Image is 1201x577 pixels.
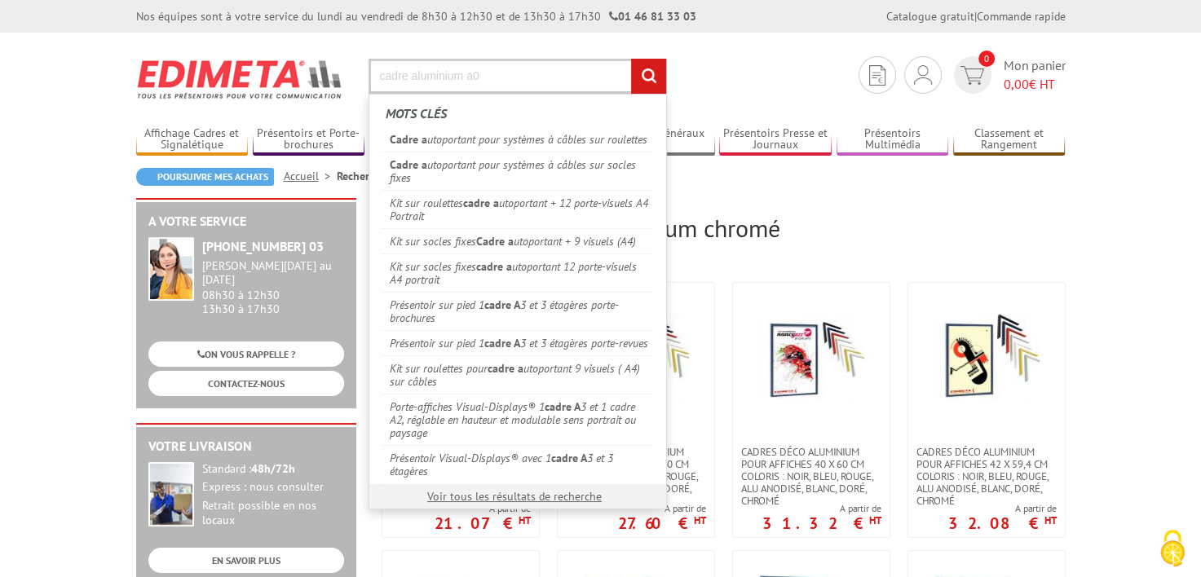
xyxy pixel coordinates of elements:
[253,126,365,153] a: Présentoirs et Porte-brochures
[148,439,344,454] h2: Votre livraison
[948,518,1057,528] p: 32.08 €
[337,168,430,184] li: Recherche avancée
[519,513,531,527] sup: HT
[202,480,344,495] div: Express : nous consulter
[427,489,602,504] a: Voir tous les résultats de recherche
[476,259,512,274] em: cadre a
[1004,75,1066,94] span: € HT
[631,59,666,94] input: rechercher
[762,502,881,515] span: A partir de
[148,371,344,396] a: CONTACTEZ-NOUS
[148,548,344,573] a: EN SAVOIR PLUS
[202,462,344,477] div: Standard :
[762,518,881,528] p: 31.32 €
[484,336,520,350] em: cadre A
[733,446,890,507] a: Cadres déco aluminium pour affiches 40 x 60 cm Coloris : Noir, bleu, rouge, alu anodisé, blanc, d...
[369,94,667,509] div: Rechercher un produit ou une référence...
[382,330,654,355] a: Présentoir sur pied 1cadre A3 et 3 étagères porte-revues
[609,9,696,24] strong: 01 46 81 33 03
[136,168,274,186] a: Poursuivre mes achats
[390,157,427,172] em: Cadre a
[886,9,974,24] a: Catalogue gratuit
[369,59,667,94] input: Rechercher un produit ou une référence...
[618,518,706,528] p: 27.60 €
[373,214,1066,241] h2: Résultat pour :
[463,196,499,210] em: cadre a
[914,65,932,85] img: devis rapide
[476,234,514,249] em: Cadre a
[934,307,1040,413] img: Cadres déco aluminium pour affiches 42 x 59,4 cm Coloris : Noir, bleu, rouge, alu anodisé, blanc,...
[382,292,654,330] a: Présentoir sur pied 1cadre A3 et 3 étagères porte-brochures
[382,228,654,253] a: Kit sur socles fixesCadre autoportant + 9 visuels (A4)
[960,66,984,85] img: devis rapide
[251,461,295,476] strong: 48h/72h
[136,126,249,153] a: Affichage Cadres et Signalétique
[148,462,194,526] img: widget-livraison.jpg
[202,259,344,287] div: [PERSON_NAME][DATE] au [DATE]
[694,513,706,527] sup: HT
[869,513,881,527] sup: HT
[148,214,344,229] h2: A votre service
[978,51,995,67] span: 0
[382,190,654,228] a: Kit sur roulettescadre autoportant + 12 porte-visuels A4 Portrait
[837,126,949,153] a: Présentoirs Multimédia
[1152,528,1193,569] img: Cookies (fenêtre modale)
[136,49,344,109] img: Edimeta
[886,8,1066,24] div: |
[1144,522,1201,577] button: Cookies (fenêtre modale)
[382,355,654,394] a: Kit sur roulettes pourcadre autoportant 9 visuels ( A4) sur câbles
[148,341,344,367] a: ON VOUS RAPPELLE ?
[484,297,520,312] em: cadre A
[1004,56,1066,94] span: Mon panier
[202,238,324,254] strong: [PHONE_NUMBER] 03
[719,126,832,153] a: Présentoirs Presse et Journaux
[382,152,654,190] a: Cadre autoportant pour systèmes à câbles sur socles fixes
[148,237,194,301] img: widget-service.jpg
[1004,76,1029,92] span: 0,00
[390,132,427,147] em: Cadre a
[382,445,654,483] a: Présentoir Visual-Displays® avec 1cadre A3 et 3 étagères
[551,451,587,465] em: cadre A
[977,9,1066,24] a: Commande rapide
[488,361,523,376] em: cadre a
[386,105,447,121] span: Mots clés
[382,127,654,152] a: Cadre autoportant pour systèmes à câbles sur roulettes
[869,65,885,86] img: devis rapide
[741,446,881,507] span: Cadres déco aluminium pour affiches 40 x 60 cm Coloris : Noir, bleu, rouge, alu anodisé, blanc, d...
[545,399,581,414] em: cadre A
[284,169,337,183] a: Accueil
[948,502,1057,515] span: A partir de
[382,253,654,292] a: Kit sur socles fixescadre autoportant 12 porte-visuels A4 portrait
[435,518,531,528] p: 21.07 €
[202,259,344,315] div: 08h30 à 12h30 13h30 à 17h30
[950,56,1066,94] a: devis rapide 0 Mon panier 0,00€ HT
[916,446,1057,507] span: Cadres déco aluminium pour affiches 42 x 59,4 cm Coloris : Noir, bleu, rouge, alu anodisé, blanc,...
[202,499,344,528] div: Retrait possible en nos locaux
[136,8,696,24] div: Nos équipes sont à votre service du lundi au vendredi de 8h30 à 12h30 et de 13h30 à 17h30
[382,394,654,445] a: Porte-affiches Visual-Displays® 1cadre A3 et 1 cadre A2, réglable en hauteur et modulable sens po...
[953,126,1066,153] a: Classement et Rangement
[758,307,864,413] img: Cadres déco aluminium pour affiches 40 x 60 cm Coloris : Noir, bleu, rouge, alu anodisé, blanc, d...
[1044,513,1057,527] sup: HT
[908,446,1065,507] a: Cadres déco aluminium pour affiches 42 x 59,4 cm Coloris : Noir, bleu, rouge, alu anodisé, blanc,...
